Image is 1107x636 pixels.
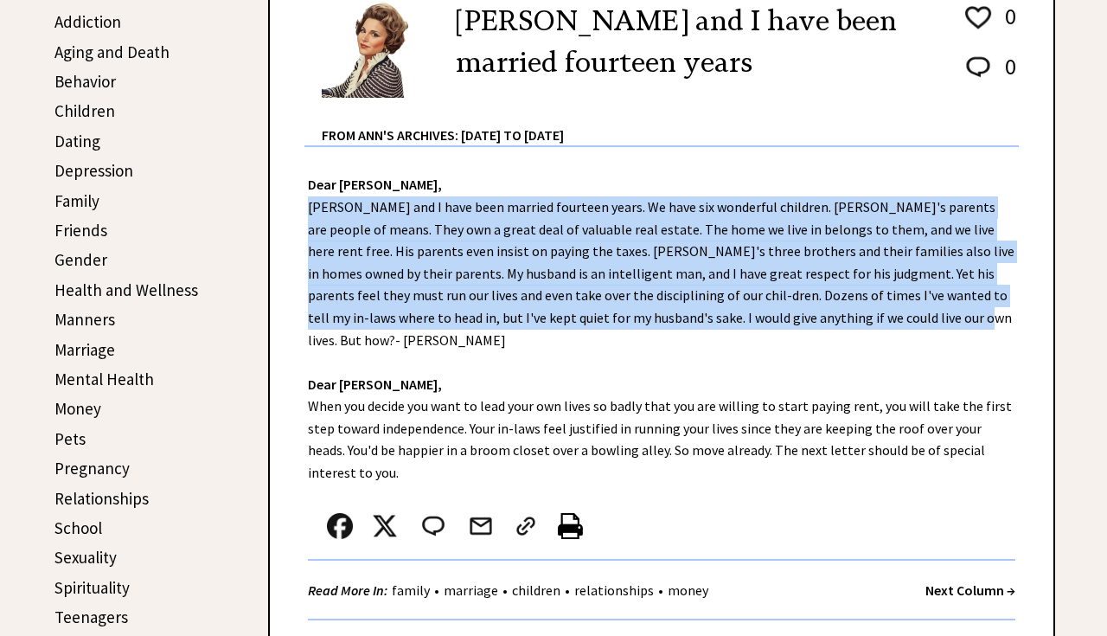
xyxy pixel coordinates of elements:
img: printer%20icon.png [558,513,583,539]
a: Relationships [54,488,149,509]
img: facebook.png [327,513,353,539]
img: link_02.png [513,513,539,539]
td: 0 [996,2,1017,50]
a: marriage [439,581,502,599]
a: family [387,581,434,599]
a: Marriage [54,339,115,360]
strong: Dear [PERSON_NAME], [308,376,442,393]
a: Behavior [54,71,116,92]
a: Manners [54,309,115,330]
a: Aging and Death [54,42,170,62]
img: message_round%202.png [419,513,448,539]
a: Mental Health [54,369,154,389]
td: 0 [996,52,1017,98]
img: message_round%202.png [963,54,994,81]
a: Spirituality [54,577,130,598]
a: Pets [54,428,86,449]
strong: Dear [PERSON_NAME], [308,176,442,193]
a: Pregnancy [54,458,130,479]
div: From Ann's Archives: [DATE] to [DATE] [322,100,1019,145]
div: • • • • [308,580,713,601]
a: Friends [54,220,107,241]
a: Children [54,100,115,121]
img: x_small.png [372,513,398,539]
a: children [508,581,565,599]
a: Depression [54,160,133,181]
a: Family [54,190,99,211]
a: Money [54,398,101,419]
img: mail.png [468,513,494,539]
a: Gender [54,249,107,270]
img: heart_outline%201.png [963,3,994,33]
a: Sexuality [54,547,117,568]
a: School [54,517,102,538]
a: Teenagers [54,607,128,627]
a: relationships [570,581,658,599]
a: Dating [54,131,100,151]
strong: Read More In: [308,581,387,599]
a: Health and Wellness [54,279,198,300]
a: Next Column → [925,581,1015,599]
a: money [663,581,713,599]
a: Addiction [54,11,121,32]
